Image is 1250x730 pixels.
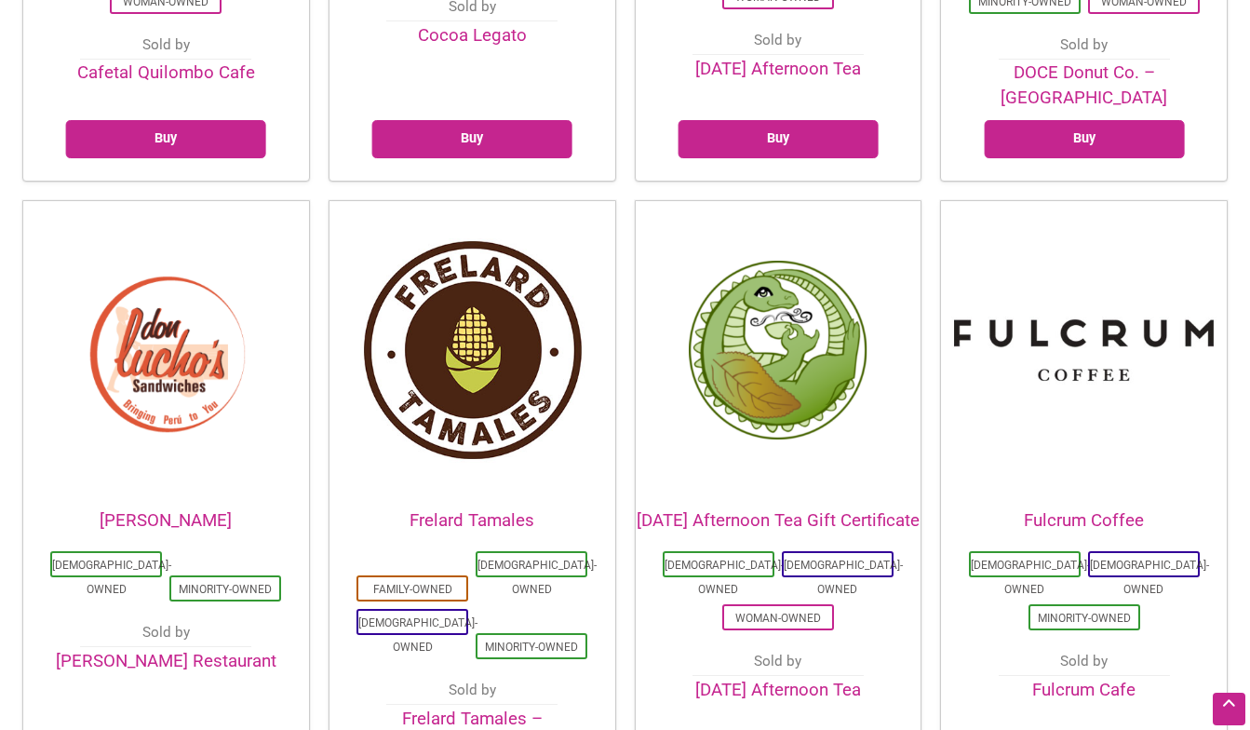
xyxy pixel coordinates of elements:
img: Frelard Tamales logo [329,201,615,499]
a: Frelard Tamales [329,343,615,533]
a: Cafetal Quilombo Cafe [77,62,255,83]
a: Minority-Owned [1038,612,1131,625]
h2: Fulcrum Coffee [941,508,1227,533]
a: Minority-Owned [179,583,272,596]
div: Scroll Back to Top [1213,693,1245,725]
h2: [DATE] Afternoon Tea Gift Certificate [636,508,921,533]
span: Sold by [1060,653,1108,669]
span: Sold by [142,624,190,641]
a: Family-Owned [373,583,452,596]
a: Woman-Owned [735,612,821,625]
img: Friday Afternoon Tea [636,201,921,499]
a: [DATE] Afternoon Tea Gift Certificate [636,343,921,533]
h2: Frelard Tamales [329,508,615,533]
a: Add to cart: “CommuniTEA” [679,120,879,158]
span: Sold by [754,32,801,48]
a: [PERSON_NAME] [23,343,309,533]
a: [DATE] Afternoon Tea [695,59,861,79]
img: Fulcrum Coffee Logo [941,201,1227,499]
a: [DATE] Afternoon Tea [695,680,861,700]
a: [DEMOGRAPHIC_DATA]-Owned [784,559,903,596]
a: [DEMOGRAPHIC_DATA]-Owned [358,616,477,654]
a: [DEMOGRAPHIC_DATA]-Owned [665,559,784,596]
a: Select options for “Cafetal Quilombo Cafe” [66,120,266,158]
a: Select options for “Cocoa Legato Gift Certificates” [372,120,572,158]
h2: [PERSON_NAME] [23,508,309,533]
a: Fulcrum Cafe [1032,680,1136,700]
span: Sold by [449,682,496,698]
a: [DEMOGRAPHIC_DATA]-Owned [52,559,171,596]
a: DOCE Donut Co. – [GEOGRAPHIC_DATA] [1001,62,1167,107]
a: Fulcrum Coffee [941,343,1227,533]
span: Sold by [754,653,801,669]
span: Sold by [1060,36,1108,53]
a: Cocoa Legato [418,25,527,46]
a: [DEMOGRAPHIC_DATA]-Owned [1090,559,1209,596]
a: [PERSON_NAME] Restaurant [56,651,276,671]
img: Don Lucho's Gift Certificates [23,201,309,499]
a: [DEMOGRAPHIC_DATA]-Owned [477,559,597,596]
a: Select options for “DOCE Donut Co.” [984,120,1184,158]
span: Sold by [142,36,190,53]
a: Minority-Owned [485,641,578,654]
a: [DEMOGRAPHIC_DATA]-Owned [971,559,1090,596]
